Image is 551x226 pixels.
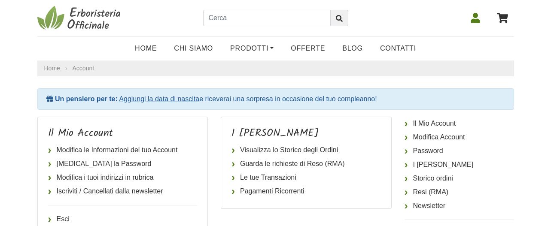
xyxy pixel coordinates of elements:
a: Modifica Account [405,130,514,144]
img: Erboristeria Officinale [37,5,123,31]
a: Resi (RMA) [405,185,514,199]
a: Modifica i tuoi indirizzi in rubrica [48,171,198,184]
a: Home [44,64,60,73]
a: OFFERTE [282,40,334,57]
a: Home [126,40,165,57]
a: [MEDICAL_DATA] la Password [48,157,198,171]
a: Prodotti [222,40,282,57]
a: I [PERSON_NAME] [405,158,514,172]
a: Contatti [371,40,425,57]
a: Password [405,144,514,158]
a: Iscriviti / Cancellati dalla newsletter [48,184,198,198]
nav: breadcrumb [37,60,514,76]
a: Blog [334,40,371,57]
a: Il Mio Account [405,117,514,130]
a: Visualizza lo Storico degli Ordini [231,143,381,157]
a: Storico ordini [405,172,514,185]
h4: Il Mio Account [48,127,198,140]
a: Aggiungi la data di nascita [119,95,199,102]
input: Cerca [203,10,331,26]
a: Guarda le richieste di Reso (RMA) [231,157,381,171]
a: Account [73,65,94,72]
a: Chi Siamo [165,40,222,57]
strong: Un pensiero per te: [55,95,118,102]
a: Modifica le Informazioni del tuo Account [48,143,198,157]
a: Le tue Transazioni [231,171,381,184]
a: Newsletter [405,199,514,213]
a: Esci [48,212,198,226]
div: e riceverai una sorpresa in occasione del tuo compleanno! [37,88,514,110]
a: Pagamenti Ricorrenti [231,184,381,198]
h4: I [PERSON_NAME] [231,127,381,140]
